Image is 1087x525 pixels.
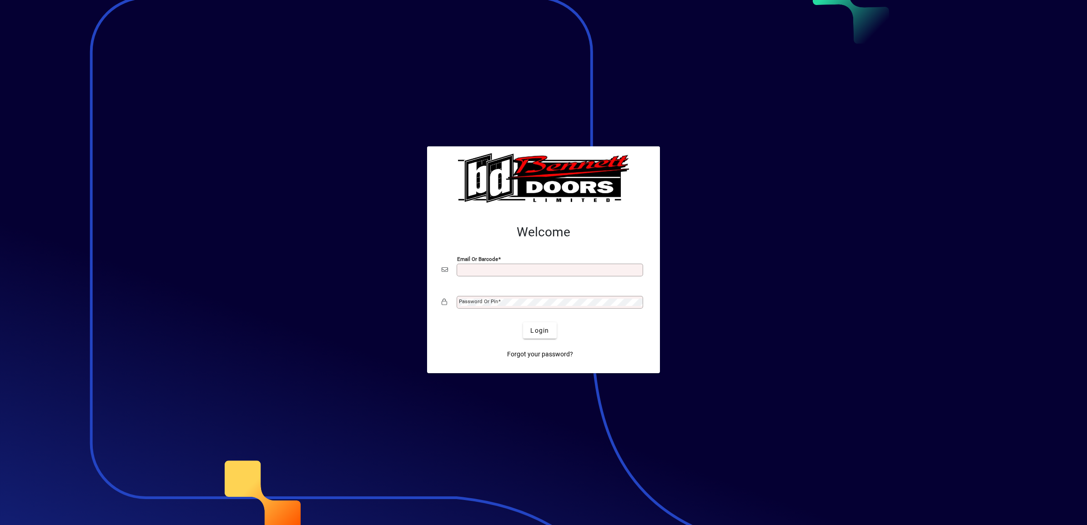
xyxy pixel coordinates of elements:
mat-label: Password or Pin [459,298,498,305]
span: Forgot your password? [507,350,573,359]
h2: Welcome [442,225,645,240]
mat-label: Email or Barcode [457,256,498,262]
button: Login [523,322,556,339]
span: Login [530,326,549,335]
a: Forgot your password? [503,346,577,362]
